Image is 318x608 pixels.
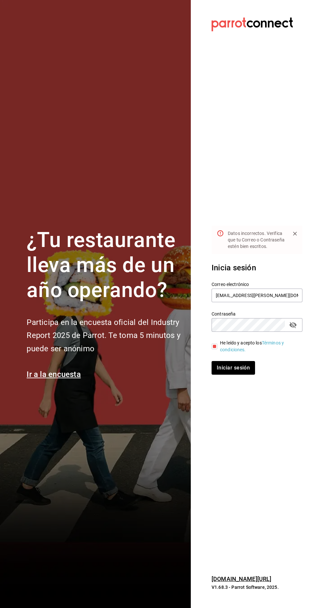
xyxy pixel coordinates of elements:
[212,584,302,590] p: V1.68.3 - Parrot Software, 2025.
[27,228,183,303] h1: ¿Tu restaurante lleva más de un año operando?
[212,282,302,287] label: Correo electrónico
[212,262,302,274] h3: Inicia sesión
[27,316,183,356] h2: Participa en la encuesta oficial del Industry Report 2025 de Parrot. Te toma 5 minutos y puede se...
[27,370,81,379] a: Ir a la encuesta
[212,312,302,316] label: Contraseña
[212,576,271,582] a: [DOMAIN_NAME][URL]
[228,227,285,252] div: Datos incorrectos. Verifica que tu Correo o Contraseña estén bien escritos.
[212,361,255,375] button: Iniciar sesión
[290,229,300,239] button: Close
[212,289,302,302] input: Ingresa tu correo electrónico
[287,319,299,330] button: passwordField
[220,340,297,353] div: He leído y acepto los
